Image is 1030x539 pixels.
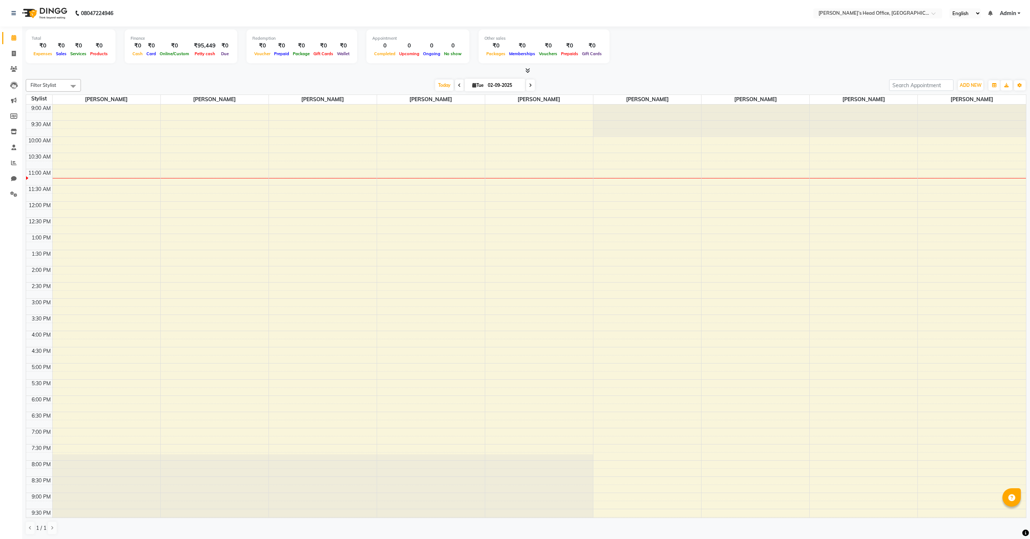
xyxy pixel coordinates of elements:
[702,95,809,104] span: [PERSON_NAME]
[312,42,335,50] div: ₹0
[30,477,52,485] div: 8:30 PM
[30,428,52,436] div: 7:00 PM
[30,331,52,339] div: 4:00 PM
[30,347,52,355] div: 4:30 PM
[26,95,52,103] div: Stylist
[397,42,421,50] div: 0
[377,95,485,104] span: [PERSON_NAME]
[335,51,351,56] span: Wallet
[30,234,52,242] div: 1:00 PM
[810,95,917,104] span: [PERSON_NAME]
[219,42,231,50] div: ₹0
[507,42,537,50] div: ₹0
[30,396,52,404] div: 6:00 PM
[27,202,52,209] div: 12:00 PM
[252,35,351,42] div: Redemption
[291,42,312,50] div: ₹0
[219,51,231,56] span: Due
[312,51,335,56] span: Gift Cards
[81,3,113,24] b: 08047224946
[19,3,69,24] img: logo
[252,42,272,50] div: ₹0
[559,42,580,50] div: ₹0
[421,42,442,50] div: 0
[291,51,312,56] span: Package
[537,51,559,56] span: Vouchers
[485,95,593,104] span: [PERSON_NAME]
[335,42,351,50] div: ₹0
[559,51,580,56] span: Prepaids
[372,42,397,50] div: 0
[27,137,52,145] div: 10:00 AM
[54,42,68,50] div: ₹0
[30,493,52,501] div: 9:00 PM
[30,121,52,128] div: 9:30 AM
[131,42,145,50] div: ₹0
[272,51,291,56] span: Prepaid
[193,51,217,56] span: Petty cash
[131,35,231,42] div: Finance
[593,95,701,104] span: [PERSON_NAME]
[470,82,486,88] span: Tue
[1000,10,1016,17] span: Admin
[27,218,52,226] div: 12:30 PM
[53,95,160,104] span: [PERSON_NAME]
[68,51,88,56] span: Services
[30,461,52,468] div: 8:00 PM
[158,51,191,56] span: Online/Custom
[27,185,52,193] div: 11:30 AM
[30,444,52,452] div: 7:30 PM
[889,79,953,91] input: Search Appointment
[32,35,110,42] div: Total
[442,51,464,56] span: No show
[31,82,56,88] span: Filter Stylist
[30,315,52,323] div: 3:30 PM
[88,42,110,50] div: ₹0
[537,42,559,50] div: ₹0
[484,35,604,42] div: Other sales
[272,42,291,50] div: ₹0
[32,42,54,50] div: ₹0
[161,95,269,104] span: [PERSON_NAME]
[421,51,442,56] span: Ongoing
[32,51,54,56] span: Expenses
[960,82,981,88] span: ADD NEW
[145,42,158,50] div: ₹0
[252,51,272,56] span: Voucher
[435,79,454,91] span: Today
[580,42,604,50] div: ₹0
[580,51,604,56] span: Gift Cards
[27,169,52,177] div: 11:00 AM
[372,51,397,56] span: Completed
[507,51,537,56] span: Memberships
[30,380,52,387] div: 5:30 PM
[918,95,1026,104] span: [PERSON_NAME]
[30,266,52,274] div: 2:00 PM
[131,51,145,56] span: Cash
[486,80,522,91] input: 2025-09-02
[30,509,52,517] div: 9:30 PM
[191,42,219,50] div: ₹95,449
[36,524,46,532] span: 1 / 1
[145,51,158,56] span: Card
[30,250,52,258] div: 1:30 PM
[30,283,52,290] div: 2:30 PM
[999,510,1023,532] iframe: chat widget
[372,35,464,42] div: Appointment
[54,51,68,56] span: Sales
[30,364,52,371] div: 5:00 PM
[68,42,88,50] div: ₹0
[27,153,52,161] div: 10:30 AM
[442,42,464,50] div: 0
[158,42,191,50] div: ₹0
[958,80,983,91] button: ADD NEW
[397,51,421,56] span: Upcoming
[484,51,507,56] span: Packages
[30,299,52,306] div: 3:00 PM
[30,104,52,112] div: 9:00 AM
[30,412,52,420] div: 6:30 PM
[484,42,507,50] div: ₹0
[88,51,110,56] span: Products
[269,95,377,104] span: [PERSON_NAME]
